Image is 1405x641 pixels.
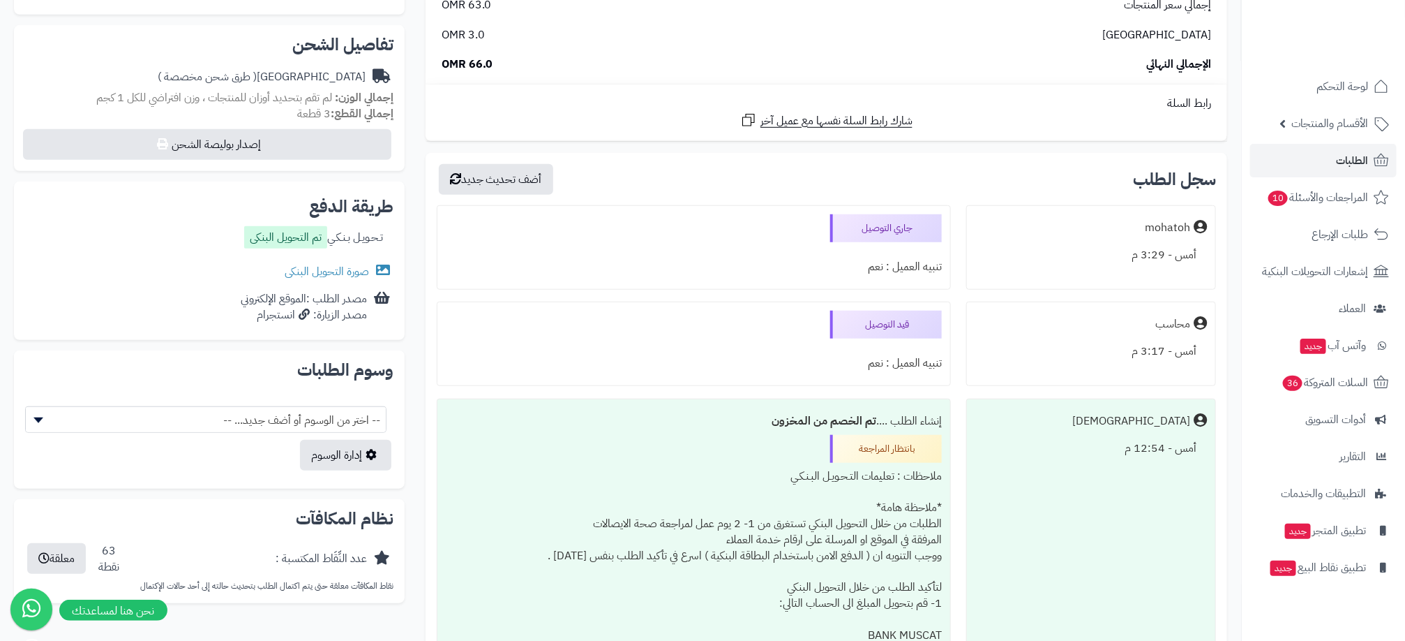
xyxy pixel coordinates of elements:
div: محاسب [1155,316,1190,332]
a: إدارة الوسوم [300,440,391,471]
a: التقارير [1250,440,1397,473]
a: السلات المتروكة36 [1250,366,1397,399]
div: رابط السلة [431,96,1222,112]
small: 3 قطعة [297,105,393,122]
a: وآتس آبجديد [1250,329,1397,362]
div: نقطة [98,559,119,575]
span: -- اختر من الوسوم أو أضف جديد... -- [26,407,386,434]
span: الطلبات [1336,151,1368,170]
span: لوحة التحكم [1316,77,1368,96]
span: 66.0 OMR [442,57,493,73]
div: تنبيه العميل : نعم [446,253,942,281]
h2: نظام المكافآت [25,510,393,527]
div: mohatoh [1145,220,1190,236]
a: شارك رابط السلة نفسها مع عميل آخر [740,112,912,129]
span: 3.0 OMR [442,27,485,43]
span: التطبيقات والخدمات [1281,484,1366,503]
a: العملاء [1250,292,1397,325]
a: تطبيق المتجرجديد [1250,514,1397,547]
span: طلبات الإرجاع [1312,225,1368,244]
strong: إجمالي القطع: [331,105,393,122]
strong: إجمالي الوزن: [335,89,393,106]
span: الإجمالي النهائي [1146,57,1211,73]
button: أضف تحديث جديد [439,164,553,195]
div: أمس - 3:29 م [975,242,1207,269]
span: التقارير [1339,447,1366,466]
b: تم الخصم من المخزون [772,413,876,429]
a: أدوات التسويق [1250,403,1397,436]
h2: طريقة الدفع [309,198,393,215]
span: جديد [1300,339,1326,354]
span: -- اختر من الوسوم أو أضف جديد... -- [25,406,386,433]
div: تنبيه العميل : نعم [446,350,942,377]
div: [GEOGRAPHIC_DATA] [158,69,366,85]
div: قيد التوصيل [830,311,942,339]
div: جاري التوصيل [830,214,942,242]
div: إنشاء الطلب .... [446,408,942,435]
a: صورة التحويل البنكى [285,263,393,280]
h2: وسوم الطلبات [25,362,393,378]
span: 36 [1283,376,1302,391]
a: لوحة التحكم [1250,70,1397,103]
div: عدد النِّقَاط المكتسبة : [276,551,367,567]
button: معلقة [27,543,86,574]
a: الطلبات [1250,144,1397,177]
span: تطبيق نقاط البيع [1269,558,1366,577]
a: طلبات الإرجاع [1250,218,1397,251]
span: [GEOGRAPHIC_DATA] [1102,27,1211,43]
label: تم التحويل البنكى [244,226,327,249]
a: المراجعات والأسئلة10 [1250,181,1397,214]
div: [DEMOGRAPHIC_DATA] [1072,413,1190,429]
div: بانتظار المراجعة [830,435,942,463]
span: المراجعات والأسئلة [1267,188,1368,207]
span: جديد [1285,524,1311,539]
span: تطبيق المتجر [1284,521,1366,540]
p: نقاط المكافآت معلقة حتى يتم اكتمال الطلب بتحديث حالته إلى أحد حالات الإكتمال [25,580,393,592]
div: تـحـويـل بـنـكـي [244,226,383,252]
span: لم تقم بتحديد أوزان للمنتجات ، وزن افتراضي للكل 1 كجم [96,89,332,106]
span: العملاء [1339,299,1366,318]
h2: تفاصيل الشحن [25,36,393,53]
span: 10 [1268,191,1288,206]
span: جديد [1270,561,1296,576]
a: تطبيق نقاط البيعجديد [1250,551,1397,584]
a: إشعارات التحويلات البنكية [1250,255,1397,288]
span: ( طرق شحن مخصصة ) [158,68,257,85]
span: وآتس آب [1299,336,1366,355]
div: مصدر الطلب :الموقع الإلكتروني [241,291,367,323]
span: الأقسام والمنتجات [1291,114,1368,133]
div: مصدر الزيارة: انستجرام [241,307,367,323]
h3: سجل الطلب [1133,171,1216,188]
span: إشعارات التحويلات البنكية [1262,262,1368,281]
div: أمس - 3:17 م [975,338,1207,365]
div: أمس - 12:54 م [975,435,1207,462]
span: شارك رابط السلة نفسها مع عميل آخر [760,113,912,129]
a: التطبيقات والخدمات [1250,477,1397,510]
span: أدوات التسويق [1305,410,1366,429]
span: السلات المتروكة [1282,373,1368,392]
div: 63 [98,543,119,575]
button: إصدار بوليصة الشحن [23,129,391,160]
